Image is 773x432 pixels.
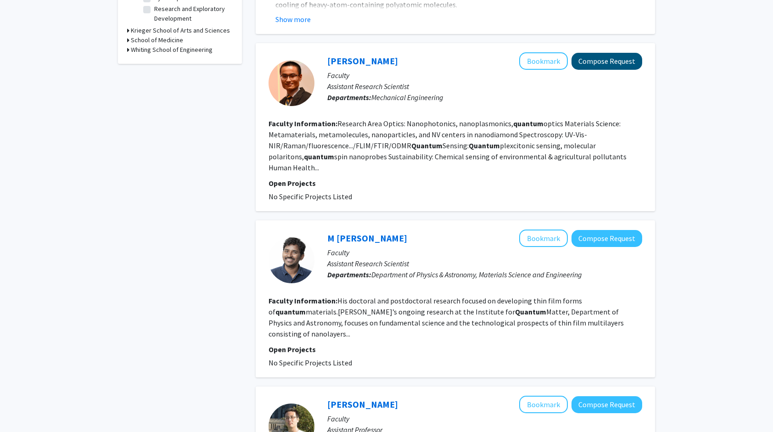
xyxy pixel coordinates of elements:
[327,70,642,81] p: Faculty
[7,391,39,425] iframe: Chat
[513,119,543,128] b: quantum
[131,26,230,35] h3: Krieger School of Arts and Sciences
[519,230,568,247] button: Add M Raju to Bookmarks
[275,307,306,316] b: quantum
[327,258,642,269] p: Assistant Research Scientist
[327,55,398,67] a: [PERSON_NAME]
[327,413,642,424] p: Faculty
[571,396,642,413] button: Compose Request to Yahui Zhang
[469,141,500,150] b: Quantum
[304,152,334,161] b: quantum
[131,45,213,55] h3: Whiting School of Engineering
[327,81,642,92] p: Assistant Research Scientist
[411,141,443,150] b: Quantum
[269,192,352,201] span: No Specific Projects Listed
[519,396,568,413] button: Add Yahui Zhang to Bookmarks
[275,14,311,25] button: Show more
[327,232,407,244] a: M [PERSON_NAME]
[327,93,371,102] b: Departments:
[269,344,642,355] p: Open Projects
[269,178,642,189] p: Open Projects
[269,119,337,128] b: Faculty Information:
[519,52,568,70] button: Add Peng Zheng to Bookmarks
[515,307,546,316] b: Quantum
[327,398,398,410] a: [PERSON_NAME]
[327,270,371,279] b: Departments:
[269,119,627,172] fg-read-more: Research Area Optics: Nanophotonics, nanoplasmonics, optics Materials Science: Metamaterials, met...
[269,358,352,367] span: No Specific Projects Listed
[327,247,642,258] p: Faculty
[571,230,642,247] button: Compose Request to M Raju
[154,4,230,23] label: Research and Exploratory Development
[371,270,582,279] span: Department of Physics & Astronomy, Materials Science and Engineering
[571,53,642,70] button: Compose Request to Peng Zheng
[371,93,443,102] span: Mechanical Engineering
[269,296,624,338] fg-read-more: His doctoral and postdoctoral research focused on developing thin film forms of materials.[PERSON...
[131,35,183,45] h3: School of Medicine
[269,296,337,305] b: Faculty Information:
